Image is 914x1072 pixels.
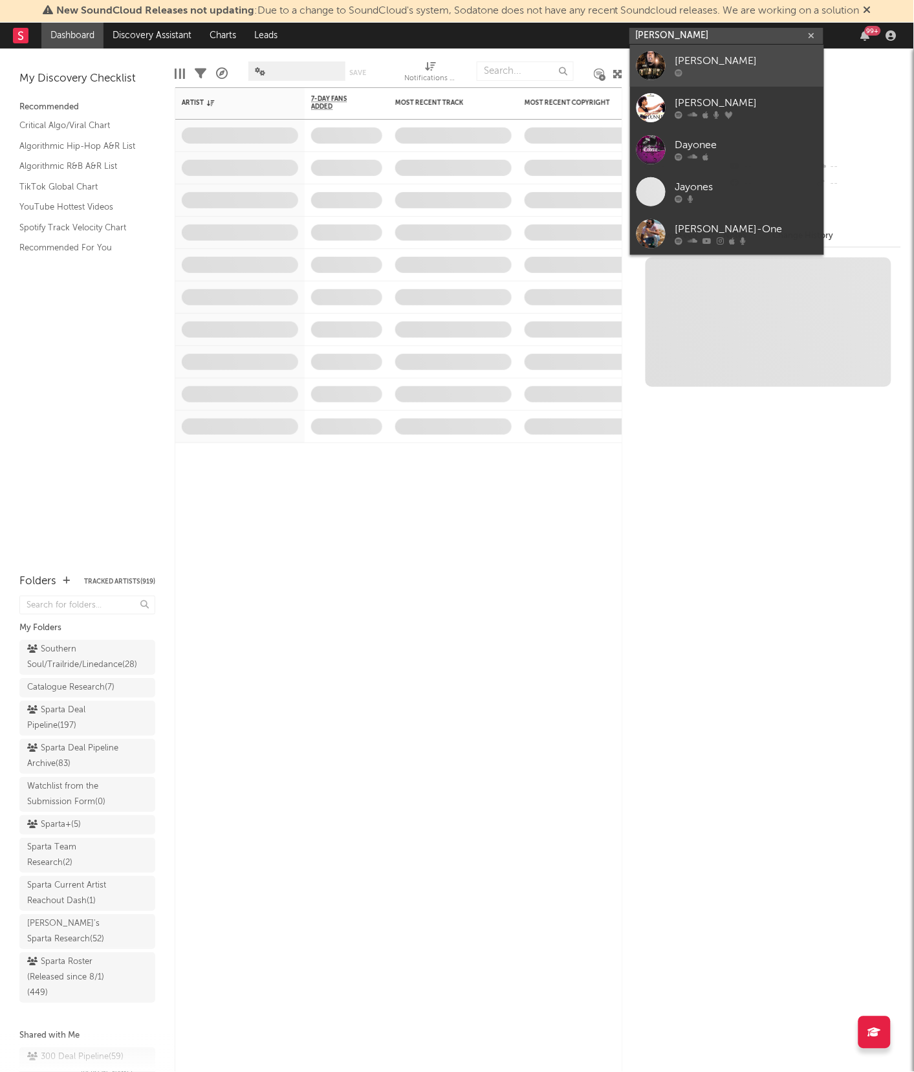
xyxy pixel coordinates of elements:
a: Critical Algo/Viral Chart [19,118,142,133]
div: -- [815,159,901,175]
a: Charts [201,23,245,49]
a: [PERSON_NAME] [630,45,824,87]
button: Save [350,69,367,76]
a: Discovery Assistant [103,23,201,49]
div: Sparta Deal Pipeline ( 197 ) [27,703,118,734]
a: [PERSON_NAME] [630,87,824,129]
button: 99+ [861,30,870,41]
div: -- [815,175,901,192]
div: Catalogue Research ( 7 ) [27,680,114,695]
a: Sparta Roster (Released since 8/1)(449) [19,952,155,1003]
div: Jayones [675,180,818,195]
div: Most Recent Copyright [525,99,622,107]
div: My Folders [19,621,155,637]
div: Edit Columns [175,55,185,93]
a: Dayonee [630,129,824,171]
div: Notifications (Artist) [405,55,457,93]
div: Sparta+ ( 5 ) [27,817,81,833]
a: Recommended For You [19,241,142,255]
div: Recommended [19,100,155,115]
div: My Discovery Checklist [19,71,155,87]
div: 99 + [865,26,881,36]
a: Southern Soul/Trailride/Linedance(28) [19,640,155,675]
a: YouTube Hottest Videos [19,200,142,214]
a: Sparta Current Artist Reachout Dash(1) [19,876,155,911]
span: 7-Day Fans Added [311,95,363,111]
a: Algorithmic R&B A&R List [19,159,142,173]
div: 300 Deal Pipeline ( 59 ) [27,1049,124,1065]
a: Leads [245,23,287,49]
a: [PERSON_NAME]-One [630,213,824,255]
div: Dayonee [675,138,818,153]
a: Sparta Deal Pipeline(197) [19,701,155,736]
a: Sparta Team Research(2) [19,838,155,873]
button: Tracked Artists(919) [84,578,155,585]
div: [PERSON_NAME]'s Sparta Research ( 52 ) [27,916,118,947]
input: Search for artists [629,28,823,44]
a: Jayones [630,171,824,213]
a: Spotify Track Velocity Chart [19,221,142,235]
div: Sparta Deal Pipeline Archive ( 83 ) [27,741,118,772]
div: Watchlist from the Submission Form ( 0 ) [27,779,118,810]
div: [PERSON_NAME]-One [675,222,818,237]
div: A&R Pipeline [216,55,228,93]
a: Dashboard [41,23,103,49]
div: Most Recent Track [395,99,492,107]
input: Search... [477,61,574,81]
div: Artist [182,99,279,107]
div: [PERSON_NAME] [675,54,818,69]
a: Sparta+(5) [19,815,155,835]
div: Filters [195,55,206,93]
div: Shared with Me [19,1029,155,1044]
a: TikTok Global Chart [19,180,142,194]
a: Sparta Deal Pipeline Archive(83) [19,739,155,774]
div: Sparta Current Artist Reachout Dash ( 1 ) [27,878,118,909]
span: Dismiss [864,6,871,16]
span: : Due to a change to SoundCloud's system, Sodatone does not have any recent Soundcloud releases. ... [56,6,860,16]
div: [PERSON_NAME] [675,96,818,111]
div: Folders [19,574,56,589]
a: Watchlist from the Submission Form(0) [19,777,155,812]
input: Search for folders... [19,596,155,615]
a: [PERSON_NAME]'s Sparta Research(52) [19,914,155,949]
div: Notifications (Artist) [405,71,457,87]
a: Catalogue Research(7) [19,678,155,697]
div: Sparta Team Research ( 2 ) [27,840,118,871]
a: Algorithmic Hip-Hop A&R List [19,139,142,153]
div: Southern Soul/Trailride/Linedance ( 28 ) [27,642,137,673]
div: Sparta Roster (Released since 8/1) ( 449 ) [27,954,118,1001]
span: New SoundCloud Releases not updating [56,6,254,16]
